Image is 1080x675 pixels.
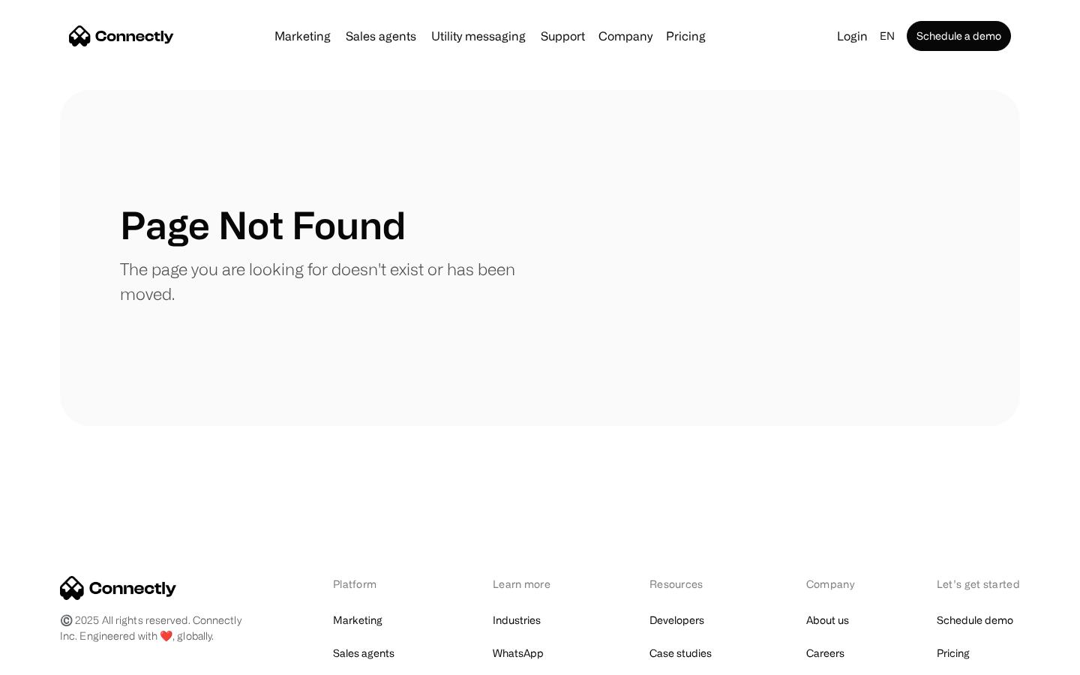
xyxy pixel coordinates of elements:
[425,30,532,42] a: Utility messaging
[937,610,1013,631] a: Schedule demo
[268,30,337,42] a: Marketing
[333,576,415,592] div: Platform
[340,30,422,42] a: Sales agents
[598,25,652,46] div: Company
[333,610,382,631] a: Marketing
[660,30,712,42] a: Pricing
[493,576,571,592] div: Learn more
[333,643,394,664] a: Sales agents
[806,643,844,664] a: Careers
[493,643,544,664] a: WhatsApp
[120,256,540,306] p: The page you are looking for doesn't exist or has been moved.
[493,610,541,631] a: Industries
[649,576,728,592] div: Resources
[120,202,406,247] h1: Page Not Found
[649,643,712,664] a: Case studies
[880,25,895,46] div: en
[30,649,90,670] ul: Language list
[649,610,704,631] a: Developers
[937,576,1020,592] div: Let’s get started
[937,643,970,664] a: Pricing
[535,30,591,42] a: Support
[907,21,1011,51] a: Schedule a demo
[806,576,859,592] div: Company
[15,647,90,670] aside: Language selected: English
[806,610,849,631] a: About us
[831,25,874,46] a: Login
